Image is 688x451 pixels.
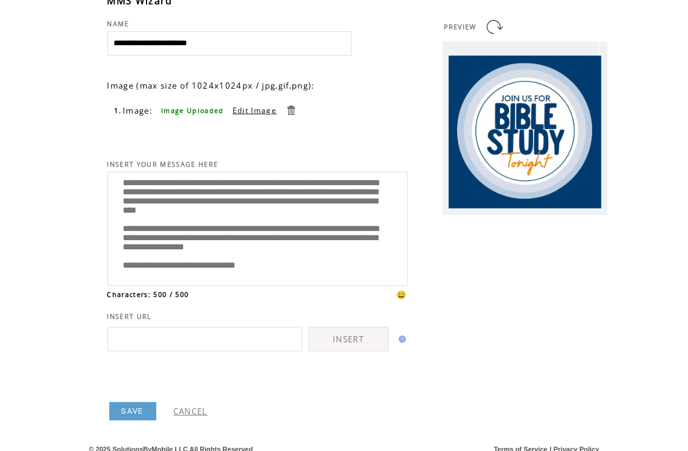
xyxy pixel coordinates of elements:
span: Characters: 500 / 500 [107,290,189,299]
span: Image Uploaded [161,106,224,115]
a: CANCEL [173,406,208,417]
span: PREVIEW [444,23,477,31]
span: NAME [107,20,129,28]
span: Image (max size of 1024x1024px / jpg,gif,png): [107,80,315,91]
span: Image: [123,105,153,116]
a: INSERT [308,327,389,351]
a: SAVE [109,402,156,420]
img: help.gif [395,335,406,343]
span: 1. [115,106,122,115]
a: Delete this item [285,105,297,116]
a: Edit Image [233,105,277,116]
span: INSERT YOUR MESSAGE HERE [107,160,219,169]
span: INSERT URL [107,312,152,321]
span: 😀 [396,289,407,300]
